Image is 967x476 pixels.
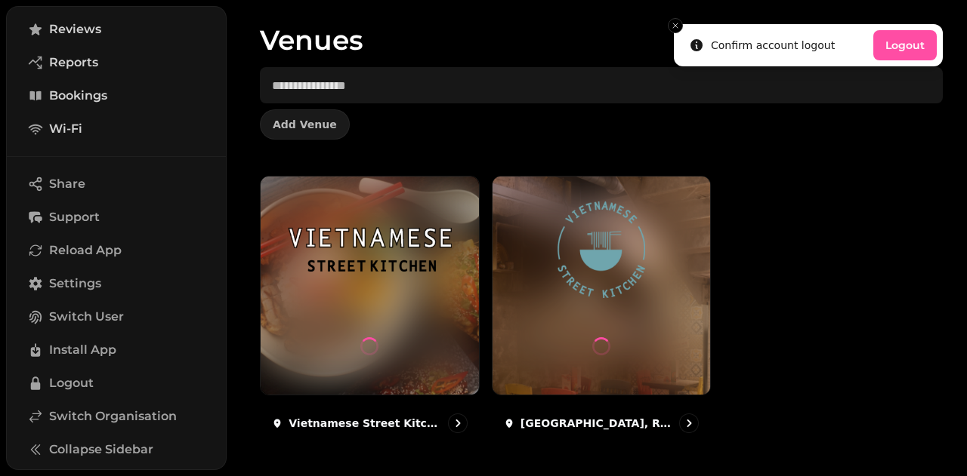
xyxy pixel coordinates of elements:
[19,335,215,365] button: Install App
[49,341,116,359] span: Install App
[49,308,124,326] span: Switch User
[520,201,684,298] img: Vietnamese Street Kitchen, Resorts World
[873,30,937,60] button: Logout
[19,235,215,266] button: Reload App
[49,441,153,459] span: Collapse Sidebar
[711,38,835,53] div: Confirm account logout
[49,374,94,392] span: Logout
[260,109,350,140] button: Add Venue
[288,201,451,298] img: Vietnamese Street Kitchen, Bullring
[19,114,215,144] a: Wi-Fi
[19,81,215,111] a: Bookings
[450,416,465,431] svg: go to
[19,14,215,45] a: Reviews
[19,401,215,431] a: Switch Organisation
[681,416,697,431] svg: go to
[19,202,215,232] button: Support
[49,175,85,193] span: Share
[49,407,177,425] span: Switch Organisation
[19,48,215,78] a: Reports
[289,416,441,431] p: Vietnamese Street Kitchen, Bullring
[19,368,215,398] button: Logout
[273,119,337,130] span: Add Venue
[19,169,215,199] button: Share
[260,176,480,445] a: Vietnamese Street Kitchen, BullringVietnamese Street Kitchen, BullringVietnamese Street Kitchen, ...
[668,18,683,33] button: Close toast
[49,241,122,259] span: Reload App
[49,20,101,38] span: Reviews
[19,269,215,299] a: Settings
[49,208,100,226] span: Support
[492,176,712,445] a: Vietnamese Street Kitchen, Resorts WorldVietnamese Street Kitchen, Resorts World[GEOGRAPHIC_DATA]...
[19,435,215,465] button: Collapse Sidebar
[49,120,82,138] span: Wi-Fi
[19,302,215,332] button: Switch User
[49,54,98,72] span: Reports
[49,87,107,105] span: Bookings
[521,416,673,431] p: [GEOGRAPHIC_DATA], Resorts World
[49,275,101,293] span: Settings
